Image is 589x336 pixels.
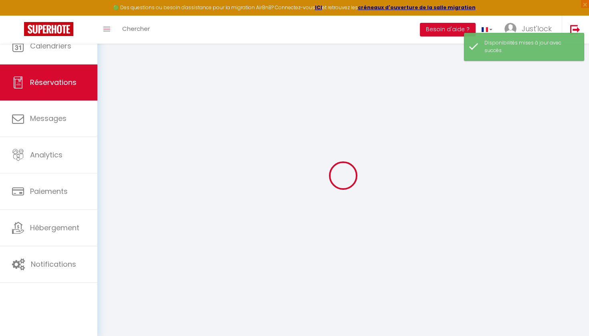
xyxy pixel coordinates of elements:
div: Disponibilités mises à jour avec succès [484,39,576,54]
span: Chercher [122,24,150,33]
a: Chercher [116,16,156,44]
span: Paiements [30,186,68,196]
span: Just'lock [522,24,552,34]
span: Analytics [30,150,63,160]
button: Besoin d'aide ? [420,23,476,36]
a: ICI [315,4,322,11]
span: Messages [30,113,67,123]
img: logout [570,24,580,34]
a: créneaux d'ouverture de la salle migration [358,4,476,11]
span: Notifications [31,259,76,269]
img: ... [504,23,516,35]
button: Ouvrir le widget de chat LiveChat [6,3,30,27]
img: Super Booking [24,22,73,36]
span: Hébergement [30,223,79,233]
a: ... Just'lock [498,16,562,44]
span: Réservations [30,77,77,87]
span: Calendriers [30,41,71,51]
